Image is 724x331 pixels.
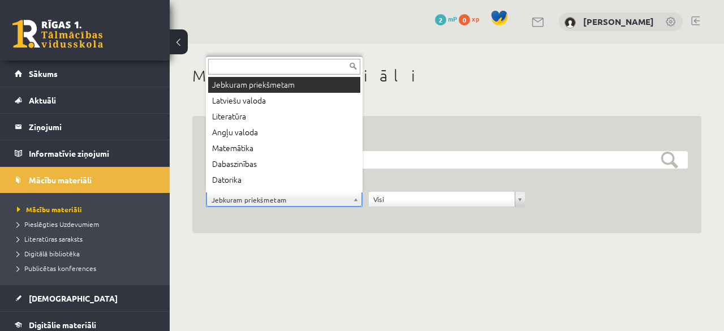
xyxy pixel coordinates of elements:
div: Angļu valoda [208,124,360,140]
div: Jebkuram priekšmetam [208,77,360,93]
div: Dabaszinības [208,156,360,172]
div: Sports un veselība [208,188,360,204]
div: Latviešu valoda [208,93,360,109]
div: Datorika [208,172,360,188]
div: Literatūra [208,109,360,124]
div: Matemātika [208,140,360,156]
